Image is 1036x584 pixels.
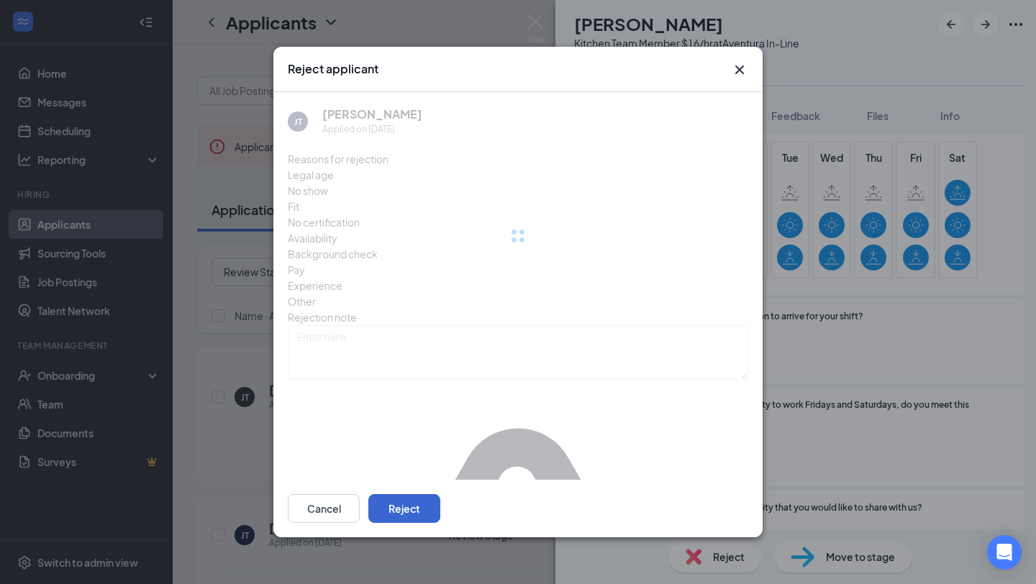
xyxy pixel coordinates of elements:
button: Reject [368,494,440,523]
h3: Reject applicant [288,61,378,77]
button: Cancel [288,494,360,523]
button: Close [731,61,748,78]
svg: Cross [731,61,748,78]
div: Open Intercom Messenger [987,535,1022,570]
